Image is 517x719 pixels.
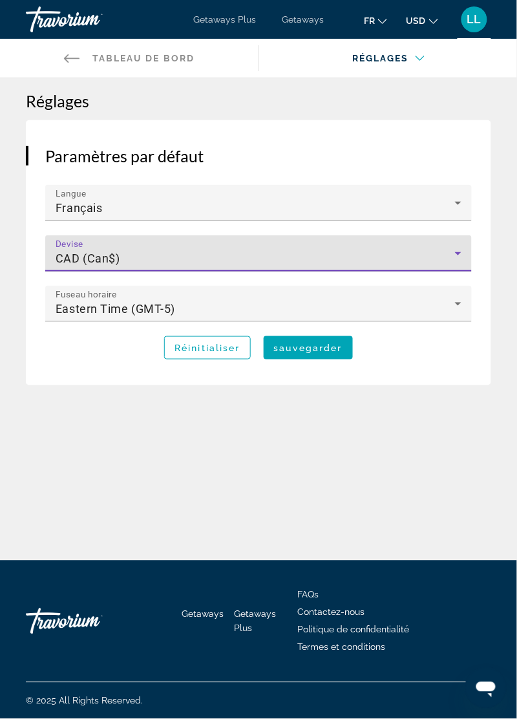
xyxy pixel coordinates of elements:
[56,201,103,215] span: Français
[297,607,364,617] a: Contactez-nous
[26,602,155,641] a: Travorium
[297,642,385,652] a: Termes et conditions
[458,6,491,33] button: User Menu
[364,11,387,30] button: Change language
[56,302,175,316] span: Eastern Time (GMT-5)
[406,16,426,26] span: USD
[182,609,224,619] a: Getaways
[26,696,143,706] span: © 2025 All Rights Reserved.
[26,91,491,111] h1: Réglages
[364,16,375,26] span: fr
[45,146,472,166] h2: Paramètres par défaut
[193,14,256,25] a: Getaways Plus
[235,609,277,634] a: Getaways Plus
[26,3,155,36] a: Travorium
[92,53,195,63] span: Tableau de bord
[297,590,319,600] a: FAQs
[164,336,250,359] button: Réinitialiser
[274,343,343,353] span: sauvegarder
[56,189,87,199] mat-label: Langue
[297,625,410,635] a: Politique de confidentialité
[406,11,438,30] button: Change currency
[174,343,240,353] span: Réinitialiser
[467,13,481,26] span: LL
[282,14,324,25] a: Getaways
[264,336,353,359] button: sauvegarder
[465,667,507,709] iframe: Bouton de lancement de la fenêtre de messagerie
[56,252,120,265] span: CAD (Can$)
[56,239,83,250] mat-label: Devise
[56,290,117,300] mat-label: Fuseau horaire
